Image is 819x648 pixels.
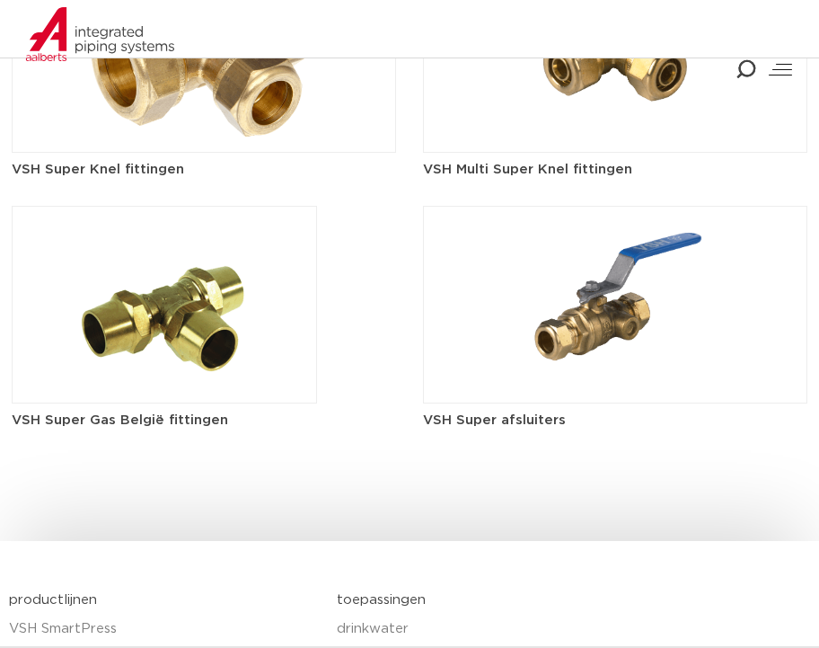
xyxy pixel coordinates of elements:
a: VSH Multi Super Knel fittingen [423,47,807,179]
h5: VSH Super Knel fittingen [12,160,396,179]
h5: VSH Super Gas België fittingen [12,411,396,430]
a: VSH Super afsluiters [423,297,807,430]
a: productlijnen [9,593,97,607]
h5: VSH Multi Super Knel fittingen [423,160,807,179]
a: toepassingen [337,593,426,607]
a: VSH Super Gas België fittingen [12,297,396,430]
a: drinkwater [337,615,810,644]
a: VSH Super Knel fittingen [12,47,396,179]
a: VSH SmartPress [9,615,319,644]
h5: VSH Super afsluiters [423,411,807,430]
